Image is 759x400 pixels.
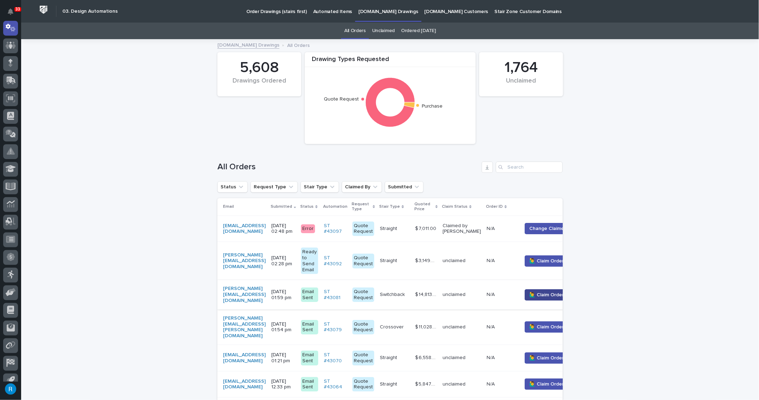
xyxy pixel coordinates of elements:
img: Workspace Logo [37,3,50,16]
a: Ordered [DATE] [401,23,436,39]
a: ST #43097 [324,223,347,235]
text: Quote Request [324,97,359,102]
p: N/A [487,290,496,298]
p: Straight [380,256,399,264]
div: Email Sent [301,351,318,365]
p: unclaimed [443,355,481,361]
a: [PERSON_NAME][EMAIL_ADDRESS][DOMAIN_NAME] [223,252,266,270]
p: Submitted [271,203,292,211]
a: [EMAIL_ADDRESS][DOMAIN_NAME] [223,352,266,364]
tr: [EMAIL_ADDRESS][DOMAIN_NAME] [DATE] 12:33 pmEmail SentST #43064 Quote RequestStraightStraight $ 5... [217,371,582,398]
a: [PERSON_NAME][EMAIL_ADDRESS][DOMAIN_NAME] [223,286,266,303]
p: [DATE] 01:54 pm [271,321,295,333]
p: N/A [487,380,496,387]
p: Order ID [486,203,503,211]
button: 🙋‍♂️ Claim Order [525,352,568,364]
p: N/A [487,224,496,232]
div: Quote Request [352,222,374,236]
a: ST #43070 [324,352,347,364]
div: Drawing Types Requested [305,56,476,67]
p: Request Type [352,200,371,213]
p: $ 6,558.00 [415,353,438,361]
div: 5,608 [229,59,289,77]
button: Status [217,181,248,193]
button: Request Type [251,181,298,193]
p: Straight [380,380,399,387]
p: Stair Type [379,203,400,211]
div: Email Sent [301,287,318,302]
tr: [PERSON_NAME][EMAIL_ADDRESS][PERSON_NAME][DOMAIN_NAME] [DATE] 01:54 pmEmail SentST #43079 Quote R... [217,309,582,345]
p: $ 14,813.00 [415,290,438,298]
p: Claimed by [PERSON_NAME] [443,223,481,235]
p: [DATE] 02:48 pm [271,223,295,235]
button: Stair Type [301,181,339,193]
p: $ 7,011.00 [415,224,438,232]
div: Error [301,224,315,233]
button: 🙋‍♂️ Claim Order [525,321,568,333]
a: ST #43081 [324,289,347,301]
div: Ready to Send Email [301,248,318,274]
div: Quote Request [352,351,374,365]
button: 🙋‍♂️ Claim Order [525,255,568,267]
tr: [EMAIL_ADDRESS][DOMAIN_NAME] [DATE] 01:21 pmEmail SentST #43070 Quote RequestStraightStraight $ 6... [217,345,582,371]
div: Unclaimed [491,77,551,92]
p: Status [300,203,314,211]
p: Switchback [380,290,406,298]
p: [DATE] 01:59 pm [271,289,295,301]
p: Straight [380,353,399,361]
p: 33 [16,7,20,12]
p: [DATE] 02:28 pm [271,255,295,267]
a: [PERSON_NAME][EMAIL_ADDRESS][PERSON_NAME][DOMAIN_NAME] [223,315,266,339]
span: 🙋‍♂️ Claim Order [529,323,564,331]
a: [EMAIL_ADDRESS][DOMAIN_NAME] [223,378,266,390]
span: 🙋‍♂️ Claim Order [529,291,564,298]
button: users-avatar [3,382,18,396]
div: Email Sent [301,377,318,392]
p: unclaimed [443,258,481,264]
p: $ 5,847.00 [415,380,438,387]
button: 🙋‍♂️ Claim Order [525,378,568,390]
a: ST #43092 [324,255,347,267]
h2: 03. Design Automations [62,8,118,14]
a: ST #43064 [324,378,347,390]
tr: [EMAIL_ADDRESS][DOMAIN_NAME] [DATE] 02:48 pmErrorST #43097 Quote RequestStraightStraight $ 7,011.... [217,216,582,242]
p: N/A [487,353,496,361]
h1: All Orders [217,162,479,172]
div: Search [496,162,563,173]
p: Email [223,203,234,211]
span: Change Claimer [529,225,566,232]
div: Notifications33 [9,8,18,20]
span: 🙋‍♂️ Claim Order [529,257,564,265]
p: $ 11,028.00 [415,323,438,330]
button: 🙋‍♂️ Claim Order [525,289,568,301]
p: N/A [487,323,496,330]
a: Unclaimed [372,23,395,39]
p: [DATE] 01:21 pm [271,352,295,364]
p: Straight [380,224,399,232]
a: [EMAIL_ADDRESS][DOMAIN_NAME] [223,223,266,235]
button: Change Claimer [525,223,570,234]
p: $ 3,149.00 [415,256,438,264]
tr: [PERSON_NAME][EMAIL_ADDRESS][DOMAIN_NAME] [DATE] 01:59 pmEmail SentST #43081 Quote RequestSwitchb... [217,280,582,309]
p: unclaimed [443,324,481,330]
p: [DATE] 12:33 pm [271,378,295,390]
tr: [PERSON_NAME][EMAIL_ADDRESS][DOMAIN_NAME] [DATE] 02:28 pmReady to Send EmailST #43092 Quote Reque... [217,242,582,280]
text: Purchase [422,104,443,109]
p: unclaimed [443,292,481,298]
button: Claimed By [342,181,382,193]
div: Quote Request [352,287,374,302]
p: Crossover [380,323,405,330]
div: 1,764 [491,59,551,77]
p: Quoted Price [414,200,434,213]
p: N/A [487,256,496,264]
p: Automation [323,203,347,211]
span: 🙋‍♂️ Claim Order [529,354,564,362]
button: Submitted [385,181,424,193]
a: ST #43079 [324,321,347,333]
div: Email Sent [301,320,318,335]
p: unclaimed [443,381,481,387]
span: 🙋‍♂️ Claim Order [529,381,564,388]
a: [DOMAIN_NAME] Drawings [217,41,279,49]
p: Claim Status [442,203,468,211]
div: Quote Request [352,377,374,392]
